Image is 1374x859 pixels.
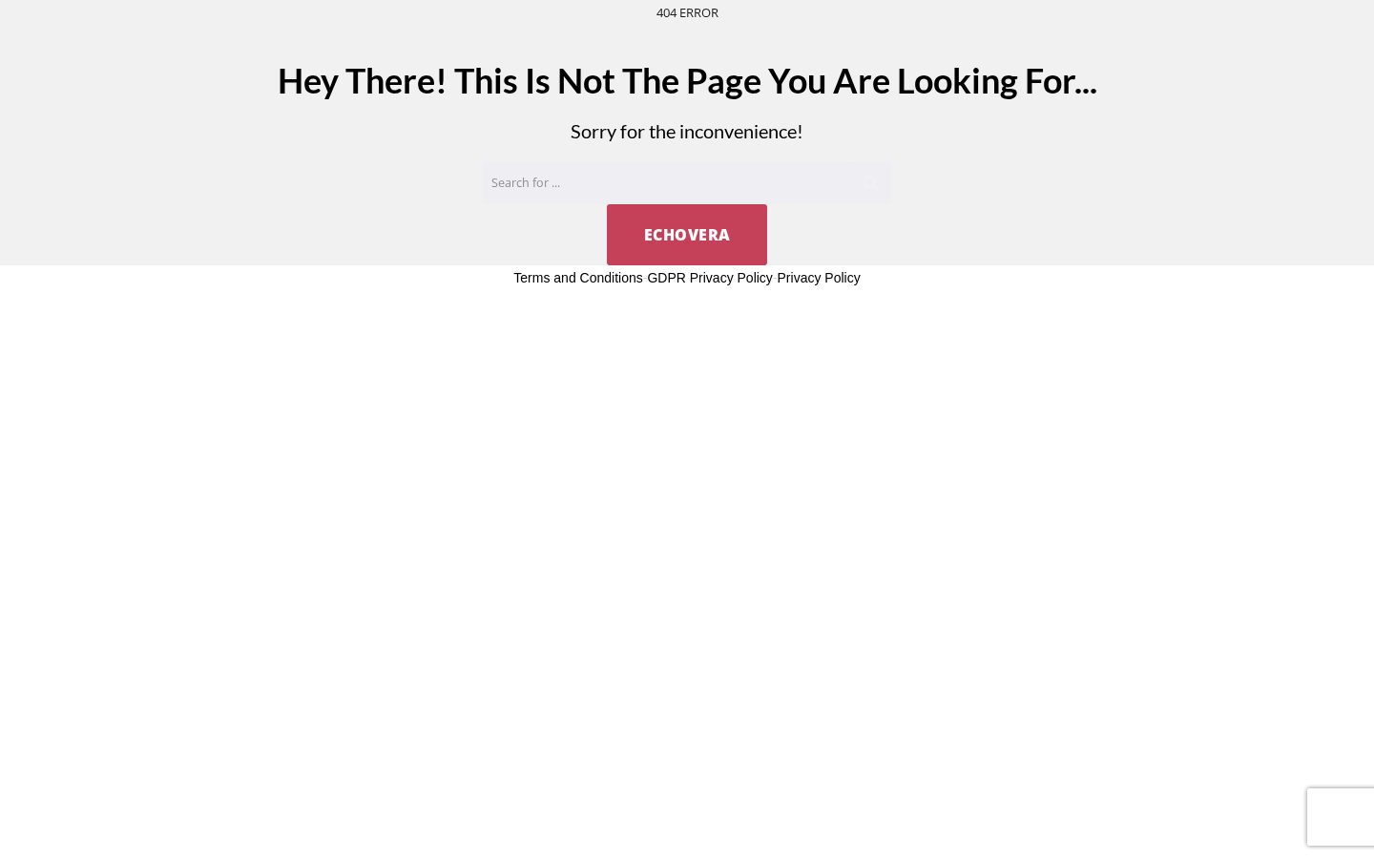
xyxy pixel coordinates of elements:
[482,161,892,204] input: Search for ...
[773,270,778,285] span: -
[129,58,1245,102] h2: Hey There! This Is Not The Page You Are Looking For...
[513,270,642,285] a: Terms and Conditions
[656,4,718,21] small: 404 ERROR
[129,119,1245,142] p: Sorry for the inconvenience!
[644,224,731,245] span: EchoVera
[647,270,772,285] a: GDPR Privacy Policy
[607,204,767,265] a: EchoVera
[643,270,648,285] span: -
[778,270,861,285] a: Privacy Policy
